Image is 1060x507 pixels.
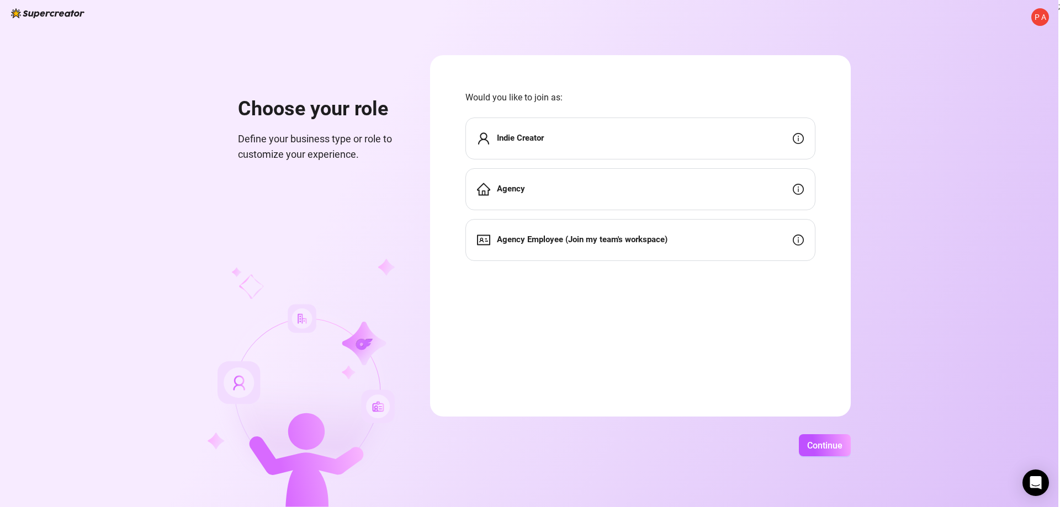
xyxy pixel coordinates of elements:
[793,184,804,195] span: info-circle
[477,132,490,145] span: user
[238,97,404,121] h1: Choose your role
[793,234,804,246] span: info-circle
[497,184,525,194] strong: Agency
[1035,11,1046,23] span: P A
[238,131,404,163] span: Define your business type or role to customize your experience.
[793,133,804,144] span: info-circle
[11,8,84,18] img: logo
[477,183,490,196] span: home
[799,434,851,456] button: Continue
[465,90,815,104] span: Would you like to join as:
[1022,469,1049,496] div: Open Intercom Messenger
[497,234,667,244] strong: Agency Employee (Join my team's workspace)
[497,133,544,143] strong: Indie Creator
[807,440,842,451] span: Continue
[477,233,490,247] span: idcard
